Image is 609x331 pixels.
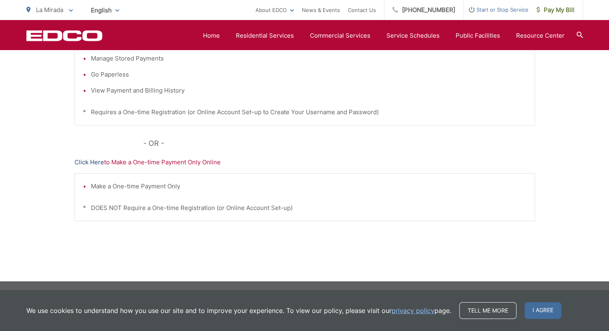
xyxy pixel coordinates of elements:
span: English [85,3,125,17]
a: Contact Us [348,5,376,15]
a: EDCD logo. Return to the homepage. [26,30,103,41]
p: We use cookies to understand how you use our site and to improve your experience. To view our pol... [26,306,451,315]
a: Home [203,31,220,40]
li: Make a One-time Payment Only [91,182,527,191]
a: Service Schedules [386,31,440,40]
a: privacy policy [392,306,434,315]
p: to Make a One-time Payment Only Online [74,157,535,167]
a: Commercial Services [310,31,370,40]
span: I agree [525,302,561,319]
p: * DOES NOT Require a One-time Registration (or Online Account Set-up) [83,203,527,213]
a: Tell me more [459,302,517,319]
a: News & Events [302,5,340,15]
li: Manage Stored Payments [91,54,527,63]
span: Pay My Bill [537,5,575,15]
a: About EDCO [255,5,294,15]
a: Click Here [74,157,104,167]
a: Public Facilities [456,31,500,40]
p: * Requires a One-time Registration (or Online Account Set-up to Create Your Username and Password) [83,107,527,117]
li: View Payment and Billing History [91,86,527,95]
a: Resource Center [516,31,565,40]
a: Residential Services [236,31,294,40]
p: - OR - [143,137,535,149]
li: Go Paperless [91,70,527,79]
span: La Mirada [36,6,63,14]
